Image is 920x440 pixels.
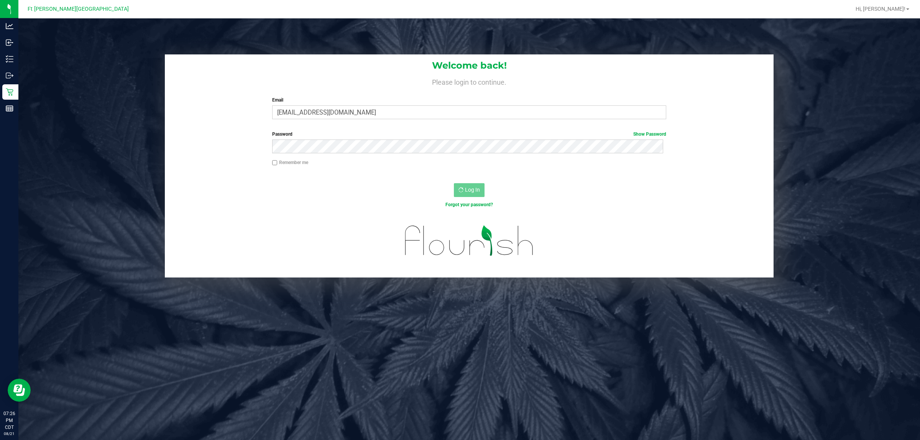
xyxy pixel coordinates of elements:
label: Email [272,97,667,103]
inline-svg: Outbound [6,72,13,79]
label: Remember me [272,159,308,166]
span: Password [272,131,292,137]
p: 08/21 [3,431,15,437]
inline-svg: Reports [6,105,13,112]
input: Remember me [272,160,278,166]
button: Log In [454,183,485,197]
inline-svg: Inventory [6,55,13,63]
span: Ft [PERSON_NAME][GEOGRAPHIC_DATA] [28,6,129,12]
span: Hi, [PERSON_NAME]! [856,6,905,12]
a: Show Password [633,131,666,137]
h4: Please login to continue. [165,77,774,86]
span: Log In [465,187,480,193]
inline-svg: Analytics [6,22,13,30]
inline-svg: Inbound [6,39,13,46]
iframe: Resource center [8,379,31,402]
inline-svg: Retail [6,88,13,96]
a: Forgot your password? [445,202,493,207]
img: flourish_logo.svg [393,216,545,265]
p: 07:26 PM CDT [3,410,15,431]
h1: Welcome back! [165,61,774,71]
